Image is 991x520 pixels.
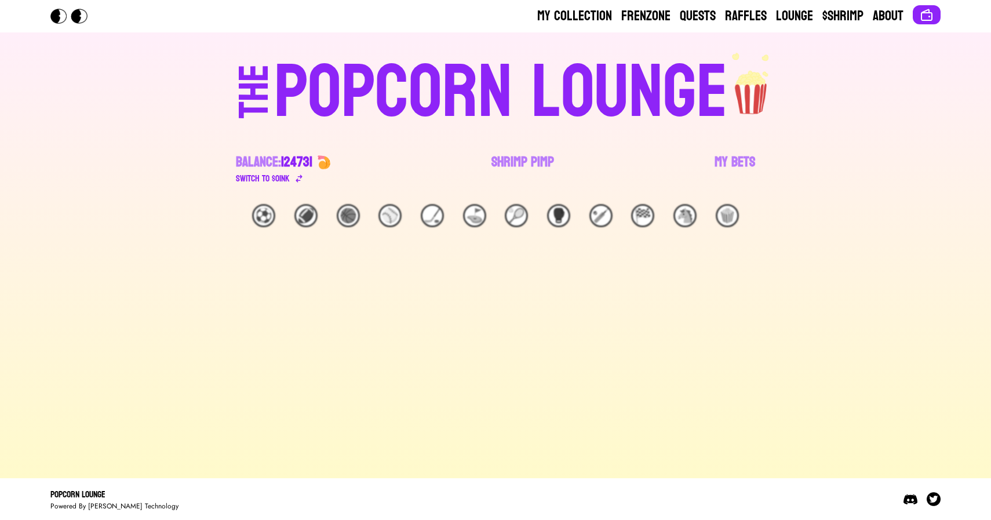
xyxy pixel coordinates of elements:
[491,153,554,186] a: Shrimp Pimp
[463,204,486,227] div: ⛳️
[236,172,290,186] div: Switch to $ OINK
[927,492,941,506] img: Twitter
[281,150,312,174] span: 124731
[421,204,444,227] div: 🏒
[537,7,612,26] a: My Collection
[547,204,570,227] div: 🥊
[317,155,331,169] img: 🍤
[274,56,728,130] div: POPCORN LOUNGE
[50,488,178,501] div: Popcorn Lounge
[589,204,613,227] div: 🏏
[776,7,813,26] a: Lounge
[680,7,716,26] a: Quests
[715,153,755,186] a: My Bets
[728,51,775,116] img: popcorn
[631,204,654,227] div: 🏁
[673,204,697,227] div: 🐴
[294,204,318,227] div: 🏈
[716,204,739,227] div: 🍿
[139,51,852,130] a: THEPOPCORN LOUNGEpopcorn
[505,204,528,227] div: 🎾
[378,204,402,227] div: ⚾️
[50,501,178,511] div: Powered By [PERSON_NAME] Technology
[50,9,97,24] img: Popcorn
[252,204,275,227] div: ⚽️
[873,7,903,26] a: About
[920,8,934,22] img: Connect wallet
[337,204,360,227] div: 🏀
[236,153,312,172] div: Balance:
[234,64,275,141] div: THE
[621,7,671,26] a: Frenzone
[903,492,917,506] img: Discord
[725,7,767,26] a: Raffles
[822,7,864,26] a: $Shrimp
